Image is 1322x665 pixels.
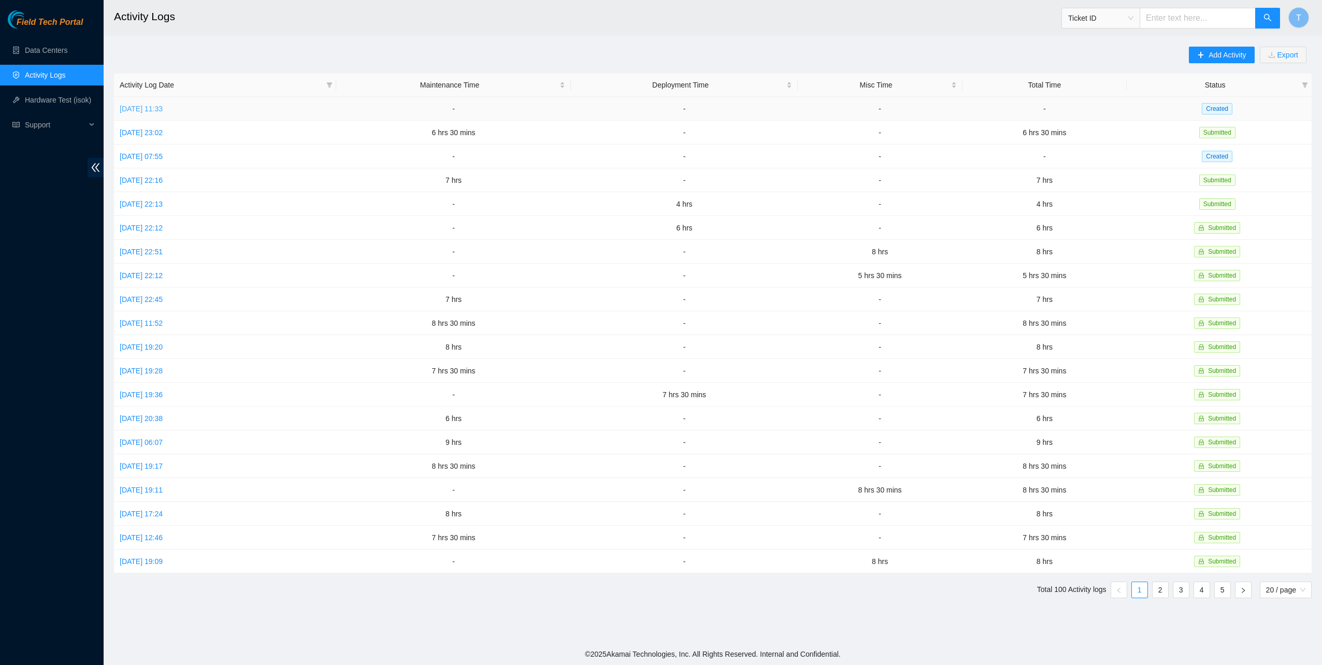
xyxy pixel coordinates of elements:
footer: © 2025 Akamai Technologies, Inc. All Rights Reserved. Internal and Confidential. [104,643,1322,665]
td: - [571,526,797,550]
td: 9 hrs [962,430,1127,454]
span: lock [1198,534,1204,541]
span: Submitted [1208,534,1236,541]
button: downloadExport [1260,47,1306,63]
span: Submitted [1208,462,1236,470]
a: [DATE] 19:11 [120,486,163,494]
a: [DATE] 11:33 [120,105,163,113]
td: 7 hrs [336,168,571,192]
td: 6 hrs 30 mins [962,121,1127,144]
button: plusAdd Activity [1189,47,1254,63]
td: - [798,407,962,430]
a: 5 [1215,582,1230,598]
td: 8 hrs [798,240,962,264]
button: search [1255,8,1280,28]
td: 6 hrs [962,407,1127,430]
td: - [336,192,571,216]
td: 8 hrs 30 mins [336,311,571,335]
td: - [798,144,962,168]
td: 8 hrs [336,335,571,359]
span: lock [1198,558,1204,565]
span: filter [1300,77,1310,93]
span: lock [1198,296,1204,302]
td: 4 hrs [962,192,1127,216]
span: Submitted [1208,224,1236,232]
a: [DATE] 19:20 [120,343,163,351]
li: 5 [1214,582,1231,598]
span: T [1296,11,1301,24]
td: - [571,550,797,573]
a: [DATE] 22:13 [120,200,163,208]
td: - [798,97,962,121]
span: Submitted [1208,272,1236,279]
a: [DATE] 22:12 [120,224,163,232]
span: Submitted [1199,127,1235,138]
button: left [1111,582,1127,598]
span: Submitted [1208,248,1236,255]
td: 7 hrs [962,168,1127,192]
span: Submitted [1199,198,1235,210]
span: plus [1197,51,1204,60]
span: Submitted [1208,367,1236,374]
td: 8 hrs [962,335,1127,359]
a: 4 [1194,582,1210,598]
span: double-left [88,158,104,177]
td: - [571,240,797,264]
span: Submitted [1208,439,1236,446]
td: - [798,287,962,311]
td: - [336,97,571,121]
li: 3 [1173,582,1189,598]
a: [DATE] 22:12 [120,271,163,280]
span: Submitted [1208,486,1236,494]
td: 6 hrs [571,216,797,240]
li: 4 [1194,582,1210,598]
a: [DATE] 19:09 [120,557,163,566]
span: Submitted [1208,391,1236,398]
td: 6 hrs 30 mins [336,121,571,144]
td: - [571,502,797,526]
a: 2 [1153,582,1168,598]
span: lock [1198,344,1204,350]
td: - [798,359,962,383]
span: right [1240,587,1246,594]
span: Submitted [1208,558,1236,565]
td: - [798,216,962,240]
span: lock [1198,511,1204,517]
img: Akamai Technologies [8,10,52,28]
span: lock [1198,320,1204,326]
li: Total 100 Activity logs [1037,582,1107,598]
span: Submitted [1208,510,1236,517]
td: - [571,121,797,144]
td: 8 hrs [336,502,571,526]
a: Data Centers [25,46,67,54]
td: - [798,430,962,454]
td: 8 hrs 30 mins [962,478,1127,502]
span: filter [326,82,333,88]
span: read [12,121,20,128]
td: - [798,502,962,526]
td: 8 hrs [962,502,1127,526]
span: lock [1198,487,1204,493]
a: [DATE] 06:07 [120,438,163,446]
span: Submitted [1199,175,1235,186]
td: - [798,383,962,407]
span: lock [1198,249,1204,255]
td: - [336,216,571,240]
a: [DATE] 19:28 [120,367,163,375]
a: [DATE] 11:52 [120,319,163,327]
div: Page Size [1260,582,1312,598]
td: - [571,287,797,311]
span: Submitted [1208,296,1236,303]
td: - [336,383,571,407]
td: - [798,168,962,192]
td: - [336,144,571,168]
td: - [798,311,962,335]
td: - [962,97,1127,121]
a: [DATE] 22:16 [120,176,163,184]
span: lock [1198,463,1204,469]
td: - [336,264,571,287]
td: - [571,144,797,168]
td: - [571,407,797,430]
td: - [571,359,797,383]
li: 2 [1152,582,1169,598]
